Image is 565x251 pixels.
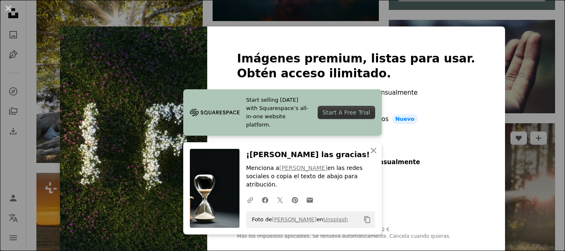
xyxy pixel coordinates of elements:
[258,191,273,208] a: Comparte en Facebook
[246,149,375,161] h3: ¡[PERSON_NAME] las gracias!
[248,213,348,226] span: Foto de en
[273,191,287,208] a: Comparte en Twitter
[246,96,311,129] span: Start selling [DATE] with Squarespace’s all-in-one website platform.
[323,216,348,222] a: Unsplash
[272,216,316,222] a: [PERSON_NAME]
[279,165,327,171] a: [PERSON_NAME]
[183,89,382,136] a: Start selling [DATE] with Squarespace’s all-in-one website platform.Start A Free Trial
[369,157,420,167] div: mensualmente
[237,88,475,98] li: Contenido solo para miembros añadido mensualmente
[190,106,239,119] img: file-1705255347840-230a6ab5bca9image
[287,191,302,208] a: Comparte en Pinterest
[237,51,475,81] h2: Imágenes premium, listas para usar. Obtén acceso ilimitado.
[302,191,317,208] a: Comparte por correo electrónico
[360,213,374,227] button: Copiar al portapapeles
[392,114,418,124] span: Nuevo
[318,106,375,119] div: Start A Free Trial
[246,164,375,189] p: Menciona a en las redes sociales o copia el texto de abajo para atribución.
